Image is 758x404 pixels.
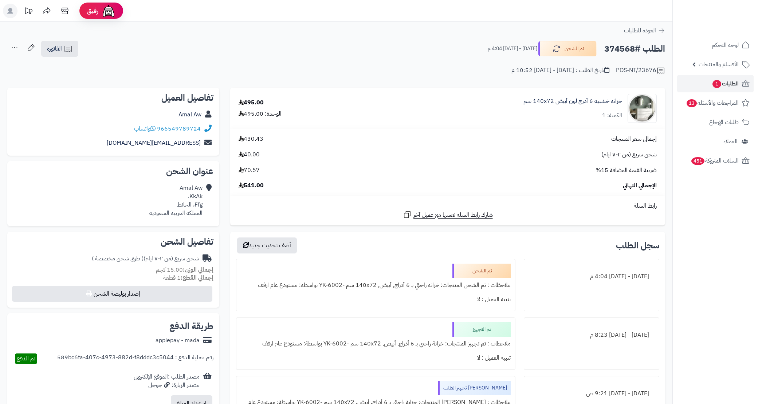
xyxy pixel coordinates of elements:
span: شحن سريع (من ٢-٧ ايام) [601,151,657,159]
span: العملاء [723,136,738,147]
div: مصدر الطلب :الموقع الإلكتروني [134,373,200,389]
h2: الطلب #374568 [604,41,665,56]
span: 70.57 [239,166,260,175]
small: [DATE] - [DATE] 4:04 م [488,45,537,52]
div: ملاحظات : تم تجهيز المنتجات: خزانة راحتي بـ 6 أدراج, أبيض, ‎140x72 سم‏ -YK-6002 بواسطة: مستودع عا... [241,337,511,351]
a: شارك رابط السلة نفسها مع عميل آخر [403,210,493,219]
a: لوحة التحكم [677,36,754,54]
span: المراجعات والأسئلة [686,98,739,108]
a: المراجعات والأسئلة13 [677,94,754,112]
span: ( طرق شحن مخصصة ) [92,254,144,263]
div: ملاحظات : تم الشحن المنتجات: خزانة راحتي بـ 6 أدراج, أبيض, ‎140x72 سم‏ -YK-6002 بواسطة: مستودع عا... [241,278,511,292]
div: [DATE] - [DATE] 9:21 ص [529,387,655,401]
button: أضف تحديث جديد [237,237,297,253]
a: [EMAIL_ADDRESS][DOMAIN_NAME] [107,139,201,147]
a: طلبات الإرجاع [677,113,754,131]
span: 1 [712,80,721,88]
div: مصدر الزيارة: جوجل [134,381,200,389]
button: تم الشحن [538,41,597,56]
span: 430.43 [239,135,263,143]
span: 541.00 [239,181,264,190]
div: الوحدة: 495.00 [239,110,282,118]
div: applepay - mada [156,336,200,345]
div: [PERSON_NAME] تجهيز الطلب [438,381,511,395]
div: [DATE] - [DATE] 4:04 م [529,269,655,284]
span: ضريبة القيمة المضافة 15% [596,166,657,175]
span: إجمالي سعر المنتجات [611,135,657,143]
span: طلبات الإرجاع [709,117,739,127]
a: Amal Aw [178,110,201,119]
div: تم الشحن [452,264,511,278]
img: ai-face.png [101,4,116,18]
button: إصدار بوليصة الشحن [12,286,212,302]
div: تنبيه العميل : لا [241,351,511,365]
div: شحن سريع (من ٢-٧ ايام) [92,255,199,263]
span: لوحة التحكم [712,40,739,50]
h2: عنوان الشحن [13,167,213,176]
div: تاريخ الطلب : [DATE] - [DATE] 10:52 م [511,66,609,75]
h3: سجل الطلب [616,241,659,250]
div: الكمية: 1 [602,111,622,120]
a: تحديثات المنصة [19,4,38,20]
span: الإجمالي النهائي [623,181,657,190]
a: 966549789724 [157,124,201,133]
div: تنبيه العميل : لا [241,292,511,307]
div: POS-NT/23676 [616,66,665,75]
a: الفاتورة [41,41,78,57]
span: 13 [687,99,697,107]
a: خزانة خشبية 6 أدرج لون أبيض 140x72 سم [523,97,622,105]
strong: إجمالي القطع: [181,273,213,282]
div: Amal Aw KkAk، Ffg، الحائط المملكة العربية السعودية [149,184,203,217]
a: العودة للطلبات [624,26,665,35]
a: واتساب [134,124,156,133]
h2: تفاصيل الشحن [13,237,213,246]
a: الطلبات1 [677,75,754,92]
span: الأقسام والمنتجات [699,59,739,69]
small: 15.00 كجم [156,265,213,274]
small: 1 قطعة [163,273,213,282]
span: 40.00 [239,151,260,159]
span: الفاتورة [47,44,62,53]
span: تم الدفع [17,354,35,363]
span: شارك رابط السلة نفسها مع عميل آخر [413,211,493,219]
div: 495.00 [239,99,264,107]
div: تم التجهيز [452,322,511,337]
div: رابط السلة [233,202,662,210]
span: 451 [691,157,704,165]
h2: طريقة الدفع [169,322,213,331]
strong: إجمالي الوزن: [183,265,213,274]
span: السلات المتروكة [691,156,739,166]
span: العودة للطلبات [624,26,656,35]
a: العملاء [677,133,754,150]
h2: تفاصيل العميل [13,93,213,102]
span: رفيق [87,7,98,15]
img: logo-2.png [708,20,751,35]
a: السلات المتروكة451 [677,152,754,169]
span: الطلبات [712,79,739,89]
div: [DATE] - [DATE] 8:23 م [529,328,655,342]
img: 1746709299-1702541934053-68567865785768-1000x1000-90x90.jpg [628,94,656,123]
div: رقم عملية الدفع : 589bc6fa-407c-4973-882d-f8dddc3c5044 [57,353,213,364]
